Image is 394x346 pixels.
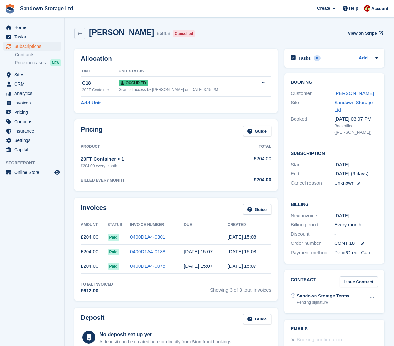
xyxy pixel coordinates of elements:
[130,234,165,240] a: 0400D1A4-0301
[317,5,330,12] span: Create
[334,171,368,176] span: [DATE] (9 days)
[130,263,165,269] a: 0400D1A4-0075
[15,59,61,66] a: Price increases NEW
[228,234,256,240] time: 2025-07-20 14:08:22 UTC
[334,100,373,113] a: Sandown Storage Ltd
[217,142,271,152] th: Total
[3,42,61,51] a: menu
[81,204,107,215] h2: Invoices
[6,160,64,166] span: Storefront
[291,231,334,238] div: Discount
[14,80,53,89] span: CRM
[14,32,53,41] span: Tasks
[334,180,355,186] span: Unknown
[14,145,53,154] span: Capital
[108,234,119,241] span: Paid
[3,117,61,126] a: menu
[119,66,253,77] th: Unit Status
[81,281,113,287] div: Total Invoiced
[334,123,378,135] div: Backoffice ([PERSON_NAME])
[291,99,334,114] div: Site
[291,240,334,247] div: Order number
[334,249,378,256] div: Debit/Credit Card
[14,23,53,32] span: Home
[99,331,233,339] div: No deposit set up yet
[291,221,334,229] div: Billing period
[291,276,316,287] h2: Contract
[3,168,61,177] a: menu
[334,231,378,238] div: -
[291,80,378,85] h2: Booking
[99,339,233,345] p: A deposit can be created here or directly from Storefront bookings.
[184,220,227,230] th: Due
[3,108,61,117] a: menu
[119,87,253,92] div: Granted access by [PERSON_NAME] on [DATE] 3:15 PM
[348,30,377,37] span: View on Stripe
[291,212,334,220] div: Next invoice
[157,30,170,37] div: 86868
[82,87,119,93] div: 20FT Container
[291,161,334,168] div: Start
[15,60,46,66] span: Price increases
[334,221,378,229] div: Every month
[14,89,53,98] span: Analytics
[3,89,61,98] a: menu
[3,70,61,79] a: menu
[291,179,334,187] div: Cancel reason
[14,108,53,117] span: Pricing
[314,55,321,61] div: 0
[291,201,378,207] h2: Billing
[89,28,154,37] h2: [PERSON_NAME]
[81,178,217,183] div: BILLED EVERY MONTH
[349,5,358,12] span: Help
[3,98,61,107] a: menu
[291,249,334,256] div: Payment method
[364,5,370,12] img: Jessica Durrant
[3,145,61,154] a: menu
[130,249,165,254] a: 0400D1A4-0188
[340,276,378,287] a: Issue Contract
[108,249,119,255] span: Paid
[291,150,378,156] h2: Subscription
[297,336,342,344] div: Booking confirmation
[210,281,271,295] span: Showing 3 of 3 total invoices
[291,115,334,135] div: Booked
[81,259,108,274] td: £204.00
[14,136,53,145] span: Settings
[17,3,76,14] a: Sandown Storage Ltd
[130,220,184,230] th: Invoice Number
[334,212,378,220] div: [DATE]
[184,249,213,254] time: 2025-06-21 14:07:51 UTC
[334,240,355,247] span: CONT 18
[82,80,119,87] div: C18
[291,326,378,331] h2: Emails
[81,314,104,325] h2: Deposit
[334,161,349,168] time: 2025-05-20 00:00:00 UTC
[173,30,195,37] div: Cancelled
[334,91,374,96] a: [PERSON_NAME]
[298,55,311,61] h2: Tasks
[14,98,53,107] span: Invoices
[345,28,384,38] a: View on Stripe
[243,204,271,215] a: Guide
[359,55,368,62] a: Add
[50,59,61,66] div: NEW
[3,126,61,135] a: menu
[228,263,256,269] time: 2025-05-20 14:07:51 UTC
[371,5,388,12] span: Account
[81,55,271,62] h2: Allocation
[81,163,217,169] div: £204.00 every month
[217,176,271,184] div: £204.00
[81,66,119,77] th: Unit
[3,80,61,89] a: menu
[5,4,15,14] img: stora-icon-8386f47178a22dfd0bd8f6a31ec36ba5ce8667c1dd55bd0f319d3a0aa187defe.svg
[53,168,61,176] a: Preview store
[3,23,61,32] a: menu
[119,80,148,86] span: Occupied
[297,293,349,299] div: Sandown Storage Terms
[81,126,103,136] h2: Pricing
[81,287,113,295] div: £612.00
[243,314,271,325] a: Guide
[14,70,53,79] span: Sites
[14,168,53,177] span: Online Store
